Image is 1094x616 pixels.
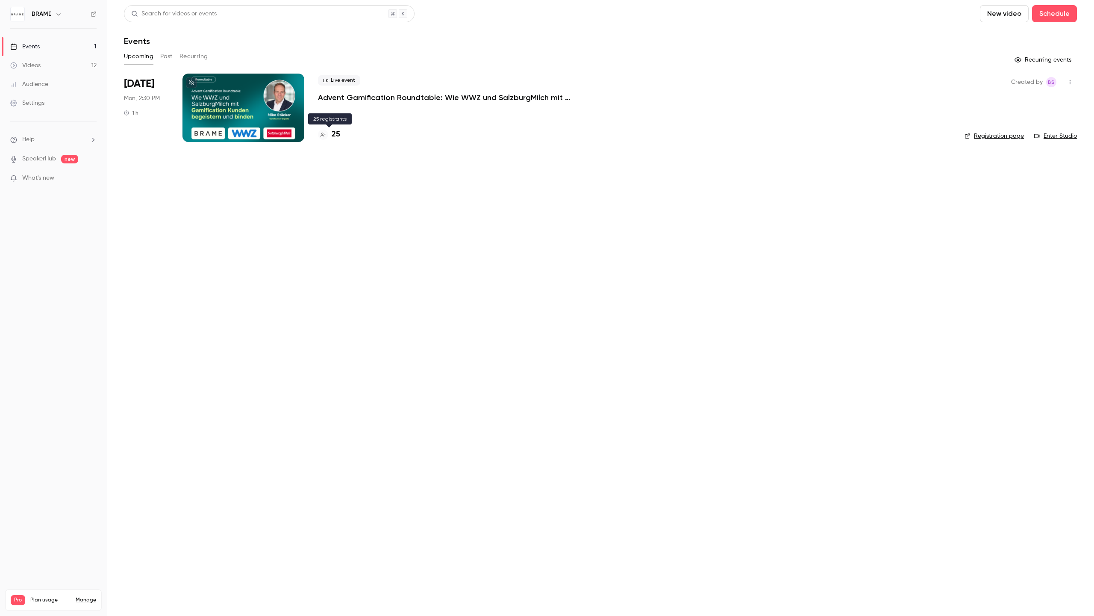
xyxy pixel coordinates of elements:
[318,75,360,86] span: Live event
[124,74,169,142] div: Sep 22 Mon, 2:30 PM (Europe/Berlin)
[179,50,208,63] button: Recurring
[124,77,154,91] span: [DATE]
[318,129,340,140] a: 25
[11,595,25,605] span: Pro
[124,50,153,63] button: Upcoming
[124,36,150,46] h1: Events
[10,135,97,144] li: help-dropdown-opener
[160,50,173,63] button: Past
[124,110,138,116] div: 1 h
[22,174,54,183] span: What's new
[1046,77,1056,87] span: Braam Swart
[124,94,160,103] span: Mon, 2:30 PM
[1011,77,1043,87] span: Created by
[10,99,44,107] div: Settings
[1032,5,1077,22] button: Schedule
[1034,132,1077,140] a: Enter Studio
[22,154,56,163] a: SpeakerHub
[86,175,97,182] iframe: Noticeable Trigger
[332,129,340,140] h4: 25
[965,132,1024,140] a: Registration page
[1048,77,1055,87] span: BS
[30,597,71,604] span: Plan usage
[10,61,41,70] div: Videos
[32,10,52,18] h6: BRAME
[318,92,574,103] a: Advent Gamification Roundtable: Wie WWZ und SalzburgMilch mit Gamification Kunden begeistern und ...
[11,7,24,21] img: BRAME
[10,42,40,51] div: Events
[22,135,35,144] span: Help
[1011,53,1077,67] button: Recurring events
[76,597,96,604] a: Manage
[61,155,78,163] span: new
[980,5,1029,22] button: New video
[10,80,48,89] div: Audience
[131,9,217,18] div: Search for videos or events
